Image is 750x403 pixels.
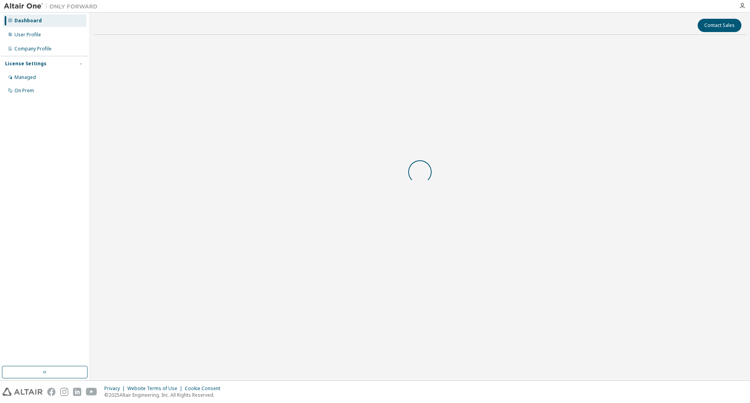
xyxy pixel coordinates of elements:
button: Contact Sales [698,19,741,32]
img: Altair One [4,2,102,10]
p: © 2025 Altair Engineering, Inc. All Rights Reserved. [104,392,225,398]
div: Privacy [104,385,127,392]
div: User Profile [14,32,41,38]
img: youtube.svg [86,388,97,396]
div: License Settings [5,61,46,67]
img: linkedin.svg [73,388,81,396]
div: Website Terms of Use [127,385,185,392]
div: Company Profile [14,46,52,52]
div: On Prem [14,88,34,94]
img: altair_logo.svg [2,388,43,396]
img: instagram.svg [60,388,68,396]
div: Managed [14,74,36,81]
div: Dashboard [14,18,42,24]
div: Cookie Consent [185,385,225,392]
img: facebook.svg [47,388,55,396]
